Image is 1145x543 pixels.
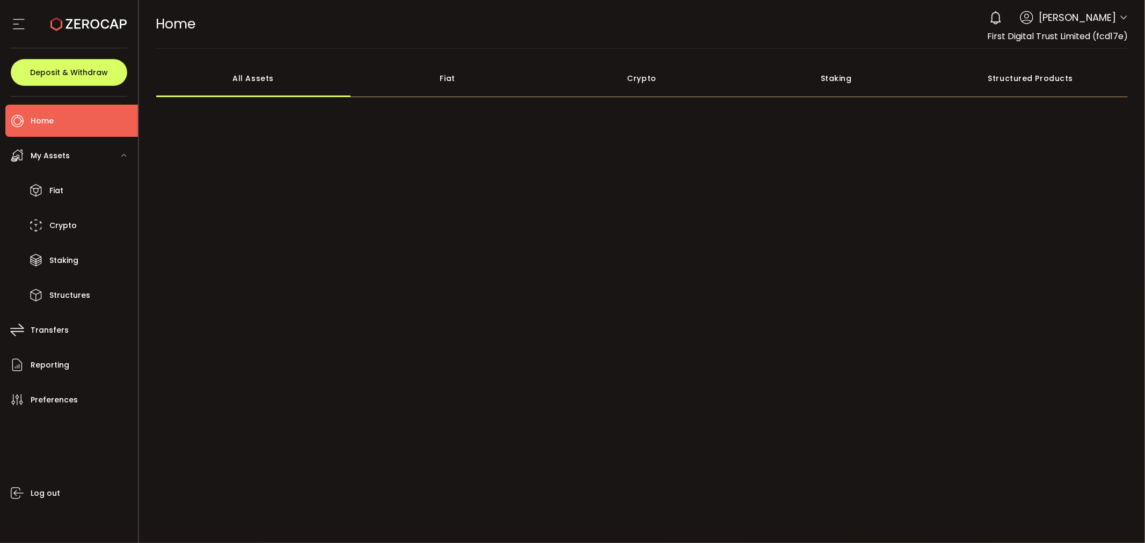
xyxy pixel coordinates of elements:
[49,183,63,199] span: Fiat
[31,357,69,373] span: Reporting
[31,148,70,164] span: My Assets
[49,253,78,268] span: Staking
[30,69,108,76] span: Deposit & Withdraw
[31,486,60,501] span: Log out
[351,60,545,97] div: Fiat
[1039,10,1116,25] span: [PERSON_NAME]
[31,113,54,129] span: Home
[156,14,196,33] span: Home
[1091,491,1145,543] iframe: Chat Widget
[31,322,69,338] span: Transfers
[11,59,127,86] button: Deposit & Withdraw
[156,60,351,97] div: All Assets
[545,60,739,97] div: Crypto
[739,60,933,97] div: Staking
[987,30,1128,42] span: First Digital Trust Limited (fcd17e)
[31,392,78,408] span: Preferences
[933,60,1128,97] div: Structured Products
[49,218,77,233] span: Crypto
[49,288,90,303] span: Structures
